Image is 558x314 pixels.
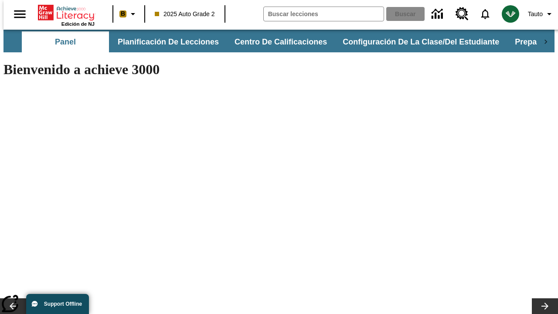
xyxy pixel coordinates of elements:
[502,5,519,23] img: avatar image
[21,31,537,52] div: Subbarra de navegación
[44,301,82,307] span: Support Offline
[38,4,95,21] a: Portada
[7,1,33,27] button: Abrir el menú lateral
[532,298,558,314] button: Carrusel de lecciones, seguir
[61,21,95,27] span: Edición de NJ
[116,6,142,22] button: Boost El color de la clase es anaranjado claro. Cambiar el color de la clase.
[474,3,497,25] a: Notificaciones
[3,30,555,52] div: Subbarra de navegación
[336,31,506,52] button: Configuración de la clase/del estudiante
[22,31,109,52] button: Panel
[111,31,226,52] button: Planificación de lecciones
[524,6,558,22] button: Perfil/Configuración
[26,294,89,314] button: Support Offline
[155,10,215,19] span: 2025 Auto Grade 2
[121,8,125,19] span: B
[3,7,127,15] body: Máximo 600 caracteres
[537,31,555,52] div: Pestañas siguientes
[497,3,524,25] button: Escoja un nuevo avatar
[264,7,384,21] input: Buscar campo
[426,2,450,26] a: Centro de información
[528,10,543,19] span: Tauto
[38,3,95,27] div: Portada
[450,2,474,26] a: Centro de recursos, Se abrirá en una pestaña nueva.
[228,31,334,52] button: Centro de calificaciones
[3,61,380,78] h1: Bienvenido a achieve 3000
